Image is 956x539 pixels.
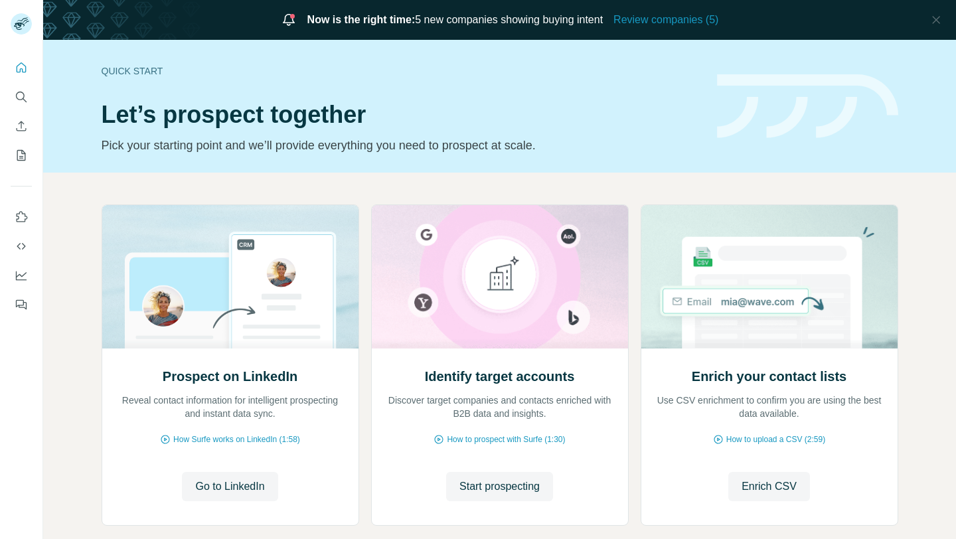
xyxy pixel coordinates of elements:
[11,85,32,109] button: Search
[11,264,32,287] button: Dashboard
[11,205,32,229] button: Use Surfe on LinkedIn
[307,12,603,28] span: 5 new companies showing buying intent
[742,479,797,495] span: Enrich CSV
[717,74,898,139] img: banner
[655,394,884,420] p: Use CSV enrichment to confirm you are using the best data available.
[11,293,32,317] button: Feedback
[102,136,701,155] p: Pick your starting point and we’ll provide everything you need to prospect at scale.
[102,102,701,128] h1: Let’s prospect together
[11,143,32,167] button: My lists
[163,367,297,386] h2: Prospect on LinkedIn
[425,367,575,386] h2: Identify target accounts
[447,433,565,445] span: How to prospect with Surfe (1:30)
[173,433,300,445] span: How Surfe works on LinkedIn (1:58)
[371,205,629,348] img: Identify target accounts
[385,394,615,420] p: Discover target companies and contacts enriched with B2B data and insights.
[728,472,810,501] button: Enrich CSV
[11,114,32,138] button: Enrich CSV
[641,205,898,348] img: Enrich your contact lists
[726,433,825,445] span: How to upload a CSV (2:59)
[116,394,345,420] p: Reveal contact information for intelligent prospecting and instant data sync.
[195,479,264,495] span: Go to LinkedIn
[11,56,32,80] button: Quick start
[11,234,32,258] button: Use Surfe API
[102,64,701,78] div: Quick start
[459,479,540,495] span: Start prospecting
[692,367,846,386] h2: Enrich your contact lists
[613,12,718,28] button: Review companies (5)
[182,472,278,501] button: Go to LinkedIn
[102,205,359,348] img: Prospect on LinkedIn
[446,472,553,501] button: Start prospecting
[307,14,416,25] span: Now is the right time:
